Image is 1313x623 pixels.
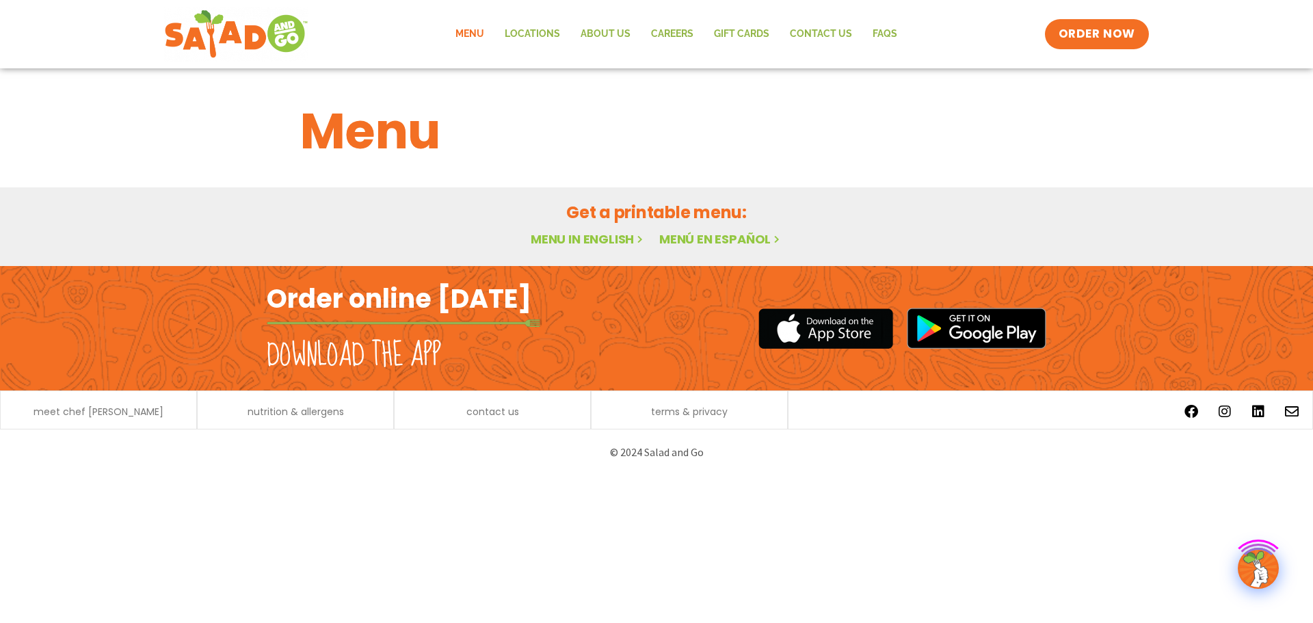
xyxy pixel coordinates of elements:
nav: Menu [445,18,907,50]
a: Menú en español [659,230,782,248]
a: Careers [641,18,704,50]
h1: Menu [300,94,1013,168]
img: google_play [907,308,1046,349]
a: Menu in English [531,230,646,248]
a: contact us [466,407,519,416]
a: Contact Us [780,18,862,50]
a: Locations [494,18,570,50]
a: FAQs [862,18,907,50]
a: Menu [445,18,494,50]
a: terms & privacy [651,407,728,416]
img: new-SAG-logo-768×292 [164,7,308,62]
h2: Download the app [267,336,441,375]
img: appstore [758,306,893,351]
a: ORDER NOW [1045,19,1149,49]
a: meet chef [PERSON_NAME] [34,407,163,416]
a: nutrition & allergens [248,407,344,416]
p: © 2024 Salad and Go [274,443,1039,462]
h2: Get a printable menu: [300,200,1013,224]
a: GIFT CARDS [704,18,780,50]
a: About Us [570,18,641,50]
img: fork [267,319,540,327]
h2: Order online [DATE] [267,282,531,315]
span: ORDER NOW [1059,26,1135,42]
